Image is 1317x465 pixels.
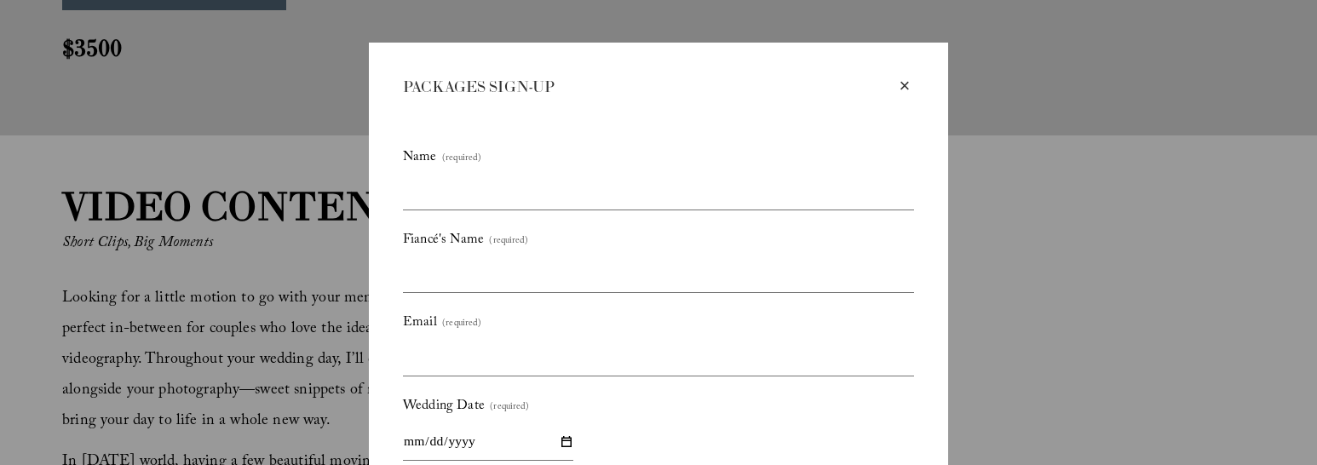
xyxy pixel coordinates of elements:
span: (required) [442,150,481,169]
span: (required) [489,232,528,251]
span: Fiancé's Name [403,227,484,254]
span: Email [403,310,437,336]
span: Wedding Date [403,393,485,420]
span: (required) [442,315,481,334]
div: PACKAGES SIGN-UP [403,77,895,98]
div: Close [895,77,914,95]
span: Name [403,145,437,171]
span: (required) [490,399,529,417]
